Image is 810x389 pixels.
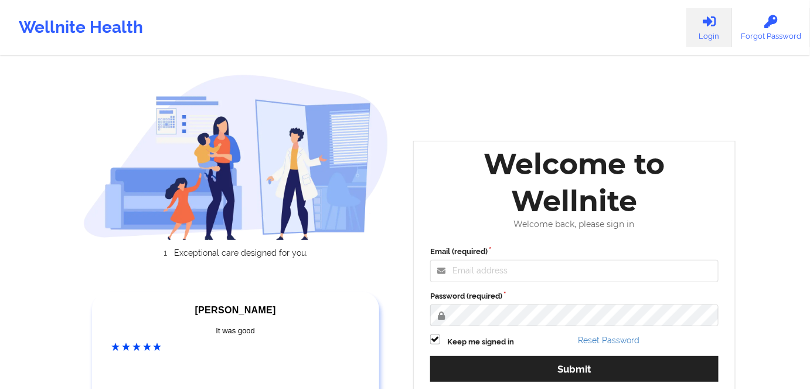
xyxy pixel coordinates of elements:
label: Keep me signed in [447,336,514,348]
button: Submit [430,356,719,381]
a: Forgot Password [732,8,810,47]
div: Welcome back, please sign in [422,219,727,229]
div: It was good [111,325,360,337]
span: [PERSON_NAME] [195,305,276,315]
label: Password (required) [430,290,719,302]
a: Login [686,8,732,47]
input: Email address [430,260,719,282]
div: Welcome to Wellnite [422,146,727,219]
li: Exceptional care designed for you. [93,248,389,258]
img: wellnite-auth-hero_200.c722682e.png [83,74,389,240]
label: Email (required) [430,246,719,258]
a: Reset Password [578,336,640,345]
